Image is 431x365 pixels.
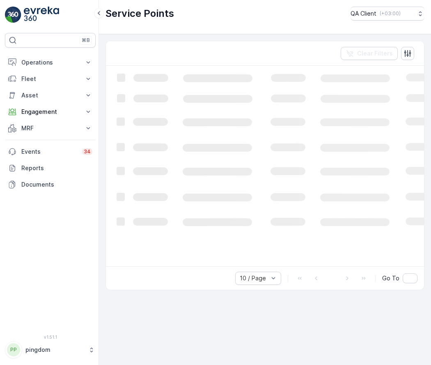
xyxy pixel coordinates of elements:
button: Fleet [5,71,96,87]
p: Service Points [105,7,174,20]
button: Clear Filters [341,47,398,60]
p: Reports [21,164,92,172]
p: Asset [21,91,79,99]
img: logo [5,7,21,23]
p: pingdom [25,346,84,354]
p: Engagement [21,108,79,116]
p: ⌘B [82,37,90,44]
a: Events34 [5,143,96,160]
img: logo_light-DOdMpM7g.png [24,7,59,23]
p: Operations [21,58,79,67]
button: MRF [5,120,96,136]
p: ( +03:00 ) [380,10,401,17]
button: PPpingdom [5,341,96,358]
p: Clear Filters [357,49,393,58]
a: Documents [5,176,96,193]
button: Operations [5,54,96,71]
p: 34 [84,148,91,155]
span: v 1.51.1 [5,335,96,340]
button: QA Client(+03:00) [351,7,424,21]
button: Asset [5,87,96,104]
p: Events [21,148,77,156]
div: PP [7,343,20,356]
span: Go To [382,274,399,282]
p: MRF [21,124,79,132]
p: Fleet [21,75,79,83]
p: QA Client [351,9,376,18]
a: Reports [5,160,96,176]
button: Engagement [5,104,96,120]
p: Documents [21,180,92,189]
